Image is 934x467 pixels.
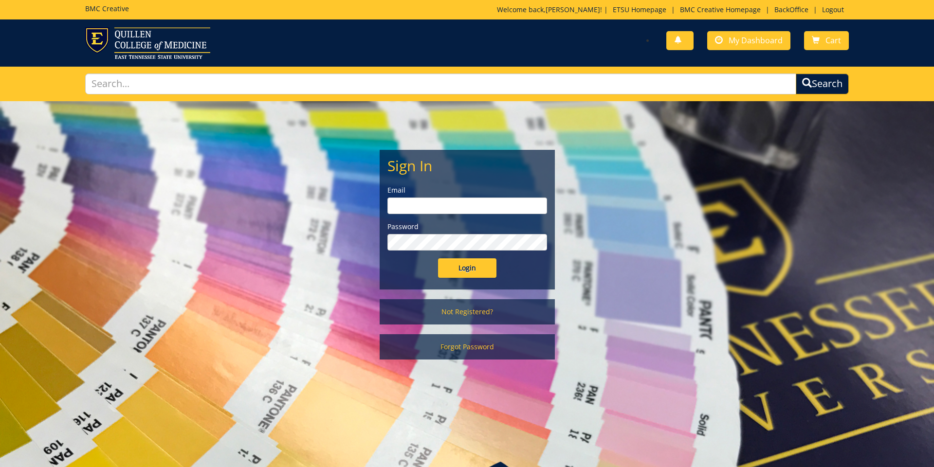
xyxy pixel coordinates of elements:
[707,31,790,50] a: My Dashboard
[380,299,555,324] a: Not Registered?
[825,35,841,46] span: Cart
[438,258,496,278] input: Login
[546,5,600,14] a: [PERSON_NAME]
[387,185,547,195] label: Email
[729,35,783,46] span: My Dashboard
[817,5,849,14] a: Logout
[497,5,849,15] p: Welcome back, ! | | | |
[804,31,849,50] a: Cart
[85,27,210,59] img: ETSU logo
[85,73,796,94] input: Search...
[85,5,129,12] h5: BMC Creative
[608,5,671,14] a: ETSU Homepage
[387,222,547,232] label: Password
[769,5,813,14] a: BackOffice
[387,158,547,174] h2: Sign In
[380,334,555,359] a: Forgot Password
[675,5,766,14] a: BMC Creative Homepage
[796,73,849,94] button: Search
